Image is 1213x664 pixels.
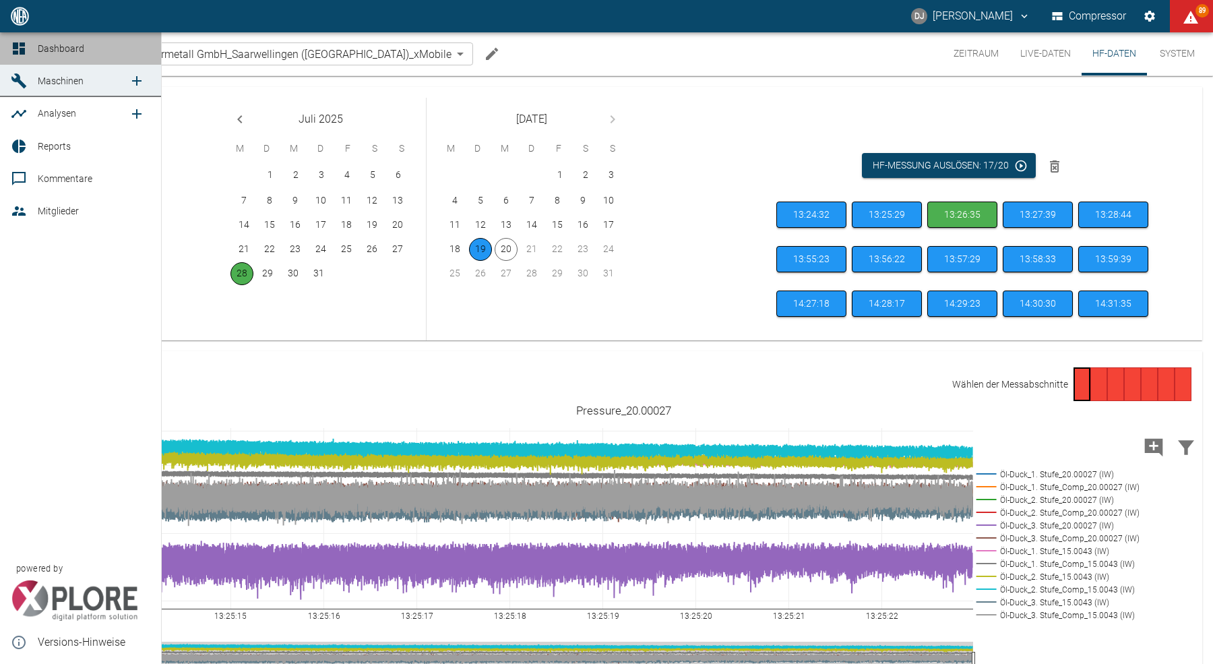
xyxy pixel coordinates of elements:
[495,238,518,261] button: 20
[574,164,597,187] button: 2
[1138,4,1162,28] button: Einstellungen
[123,100,150,127] a: new /analyses/list/0
[1175,367,1191,401] div: Gehe zu Seite 7
[597,214,620,237] button: 17
[284,189,307,212] button: 9
[232,189,255,212] button: 7
[1078,202,1148,228] button: hfManual
[852,291,922,317] button: hfManual
[335,214,358,237] button: 18
[1141,367,1158,401] div: Gehe zu Seite 5
[1009,32,1082,76] button: Live-Daten
[1158,367,1175,401] div: Gehe zu Seite 6
[466,135,490,162] span: Dienstag
[1041,153,1068,180] button: Messungen löschen
[387,164,410,187] button: 6
[927,202,997,228] button: hfManual
[71,47,452,62] span: HOFER_Saar-Pulvermetall GmbH_Saarwellingen ([GEOGRAPHIC_DATA])_xMobile
[469,214,492,237] button: 12
[259,164,282,187] button: 1
[516,110,547,129] span: [DATE]
[546,189,569,212] button: 8
[520,189,543,212] button: 7
[546,214,569,237] button: 15
[335,238,358,261] button: 25
[1170,429,1202,464] button: Daten filtern
[1049,4,1129,28] button: Compressor
[390,135,414,162] span: Sonntag
[258,238,281,261] button: 22
[309,214,332,237] button: 17
[443,189,466,212] button: 4
[363,135,387,162] span: Samstag
[439,135,463,162] span: Montag
[11,580,138,621] img: Xplore Logo
[1090,367,1107,401] div: Gehe zu Seite 2
[1003,291,1073,317] button: hfManual
[310,164,333,187] button: 3
[38,173,92,184] span: Kommentare
[228,135,252,162] span: Montag
[258,214,281,237] button: 15
[1082,32,1147,76] button: HF-Daten
[1078,246,1148,272] button: hfManual
[38,43,84,54] span: Dashboard
[1124,367,1141,401] div: Gehe zu Seite 4
[336,164,359,187] button: 4
[443,238,466,261] button: 18
[547,135,571,162] span: Freitag
[600,135,625,162] span: Sonntag
[232,238,255,261] button: 21
[299,110,343,129] span: Juli 2025
[520,214,543,237] button: 14
[571,214,594,237] button: 16
[1003,202,1073,228] button: hfManual
[258,189,281,212] button: 8
[9,7,30,25] img: logo
[284,164,307,187] button: 2
[443,214,466,237] button: 11
[386,214,409,237] button: 20
[123,67,150,94] a: new /machines
[1074,367,1090,401] div: Seite 1
[927,291,997,317] button: hfManual
[1107,367,1124,401] div: Gehe zu Seite 3
[911,8,927,24] div: DJ
[309,189,332,212] button: 10
[1074,367,1191,401] nav: Navigation via Seitennummerierung
[776,202,846,228] button: hfManual
[256,262,279,285] button: 29
[38,206,79,216] span: Mitglieder
[493,135,517,162] span: Mittwoch
[852,202,922,228] button: hfManual
[495,189,518,212] button: 6
[549,164,571,187] button: 1
[50,46,452,62] a: HOFER_Saar-Pulvermetall GmbH_Saarwellingen ([GEOGRAPHIC_DATA])_xMobile
[776,291,846,317] button: hfManual
[226,106,253,133] button: Previous month
[361,189,383,212] button: 12
[282,262,305,285] button: 30
[232,214,255,237] button: 14
[909,4,1032,28] button: david.jasper@nea-x.de
[520,135,544,162] span: Donnerstag
[307,262,330,285] button: 31
[361,214,383,237] button: 19
[495,214,518,237] button: 13
[336,135,360,162] span: Freitag
[282,135,306,162] span: Mittwoch
[38,634,150,651] span: Versions-Hinweise
[862,153,1036,178] button: HF-Messung auslösen: 17/20
[469,189,492,212] button: 5
[597,189,620,212] button: 10
[600,164,623,187] button: 3
[255,135,279,162] span: Dienstag
[309,135,333,162] span: Donnerstag
[571,189,594,212] button: 9
[361,164,384,187] button: 5
[927,246,997,272] button: hfManual
[852,246,922,272] button: hfManual
[952,378,1068,391] p: Wählen der Messabschnitte
[1138,429,1170,464] button: Kommentar hinzufügen
[361,238,383,261] button: 26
